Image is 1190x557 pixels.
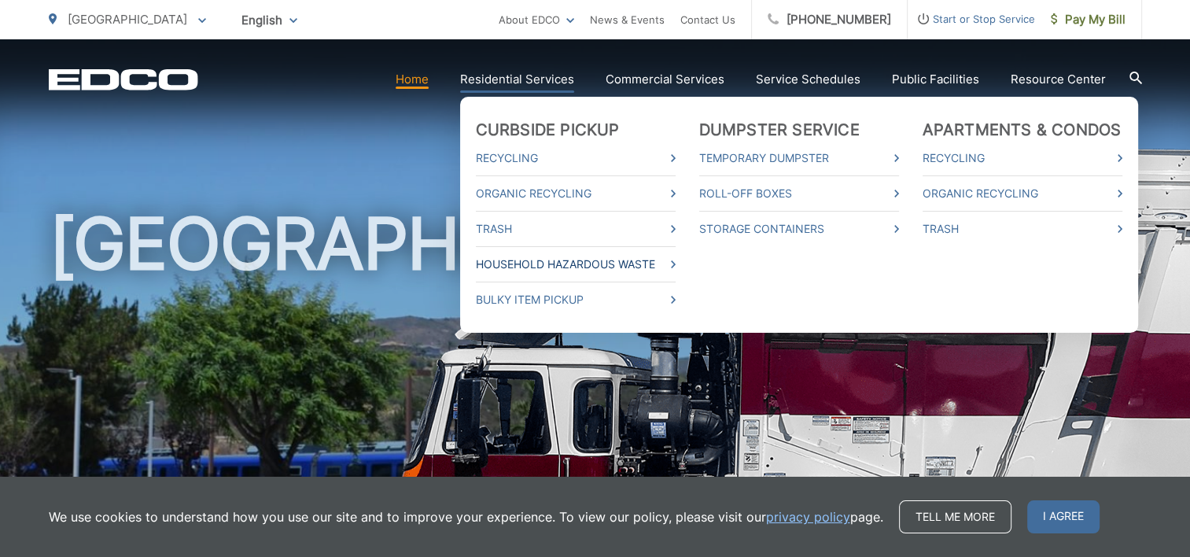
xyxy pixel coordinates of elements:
a: Organic Recycling [923,184,1122,203]
span: English [230,6,309,34]
a: Public Facilities [892,70,979,89]
a: Storage Containers [699,219,899,238]
a: Bulky Item Pickup [476,290,676,309]
a: Curbside Pickup [476,120,620,139]
p: We use cookies to understand how you use our site and to improve your experience. To view our pol... [49,507,883,526]
a: Resource Center [1011,70,1106,89]
a: Household Hazardous Waste [476,255,676,274]
span: Pay My Bill [1051,10,1126,29]
a: Trash [476,219,676,238]
a: Apartments & Condos [923,120,1122,139]
a: Service Schedules [756,70,860,89]
a: Trash [923,219,1122,238]
span: [GEOGRAPHIC_DATA] [68,12,187,27]
a: News & Events [590,10,665,29]
span: I agree [1027,500,1100,533]
a: Dumpster Service [699,120,860,139]
a: About EDCO [499,10,574,29]
a: Organic Recycling [476,184,676,203]
a: Commercial Services [606,70,724,89]
a: privacy policy [766,507,850,526]
a: Recycling [476,149,676,168]
a: Roll-Off Boxes [699,184,899,203]
a: Home [396,70,429,89]
a: Temporary Dumpster [699,149,899,168]
a: Residential Services [460,70,574,89]
a: EDCD logo. Return to the homepage. [49,68,198,90]
a: Recycling [923,149,1122,168]
a: Contact Us [680,10,735,29]
a: Tell me more [899,500,1011,533]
